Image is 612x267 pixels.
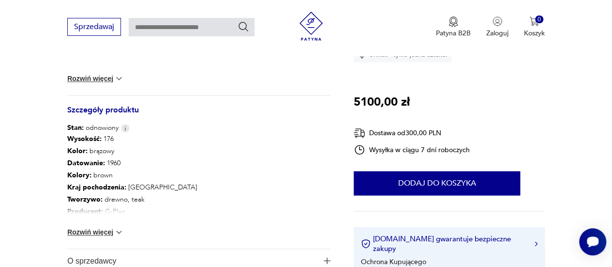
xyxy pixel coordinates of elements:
[67,134,102,143] b: Wysokość :
[493,16,502,26] img: Ikonka użytkownika
[436,29,471,38] p: Patyna B2B
[67,123,119,133] span: odnowiony
[67,183,126,192] b: Kraj pochodzenia :
[67,157,197,169] p: 1960
[67,145,197,157] p: brązowy
[67,107,330,123] h3: Szczegóły produktu
[67,205,197,218] p: G-Plan
[529,16,539,26] img: Ikona koszyka
[354,127,470,139] div: Dostawa od 300,00 PLN
[67,227,123,237] button: Rozwiń więcej
[354,93,410,111] p: 5100,00 zł
[238,21,249,32] button: Szukaj
[114,227,124,237] img: chevron down
[436,16,471,38] button: Patyna B2B
[67,18,121,36] button: Sprzedawaj
[361,257,426,266] li: Ochrona Kupującego
[579,228,606,255] iframe: Smartsupp widget button
[67,123,84,132] b: Stan:
[324,257,330,264] img: Ikona plusa
[67,74,123,83] button: Rozwiń więcej
[67,181,197,193] p: [GEOGRAPHIC_DATA]
[67,195,103,204] b: Tworzywo :
[436,16,471,38] a: Ikona medaluPatyna B2B
[535,16,543,24] div: 0
[524,29,545,38] p: Koszyk
[67,133,197,145] p: 176
[67,193,197,205] p: drewno, teak
[361,239,371,249] img: Ikona certyfikatu
[486,29,508,38] p: Zaloguj
[67,146,88,156] b: Kolor:
[448,16,458,27] img: Ikona medalu
[354,144,470,156] div: Wysyłka w ciągu 7 dni roboczych
[121,124,130,132] img: Info icon
[535,241,537,246] img: Ikona strzałki w prawo
[67,207,103,216] b: Producent :
[114,74,124,83] img: chevron down
[67,158,105,168] b: Datowanie :
[67,171,91,180] b: Kolory :
[524,16,545,38] button: 0Koszyk
[67,169,197,181] p: brown
[361,234,537,253] button: [DOMAIN_NAME] gwarantuje bezpieczne zakupy
[297,12,326,41] img: Patyna - sklep z meblami i dekoracjami vintage
[486,16,508,38] button: Zaloguj
[354,127,365,139] img: Ikona dostawy
[354,171,520,195] button: Dodaj do koszyka
[67,24,121,31] a: Sprzedawaj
